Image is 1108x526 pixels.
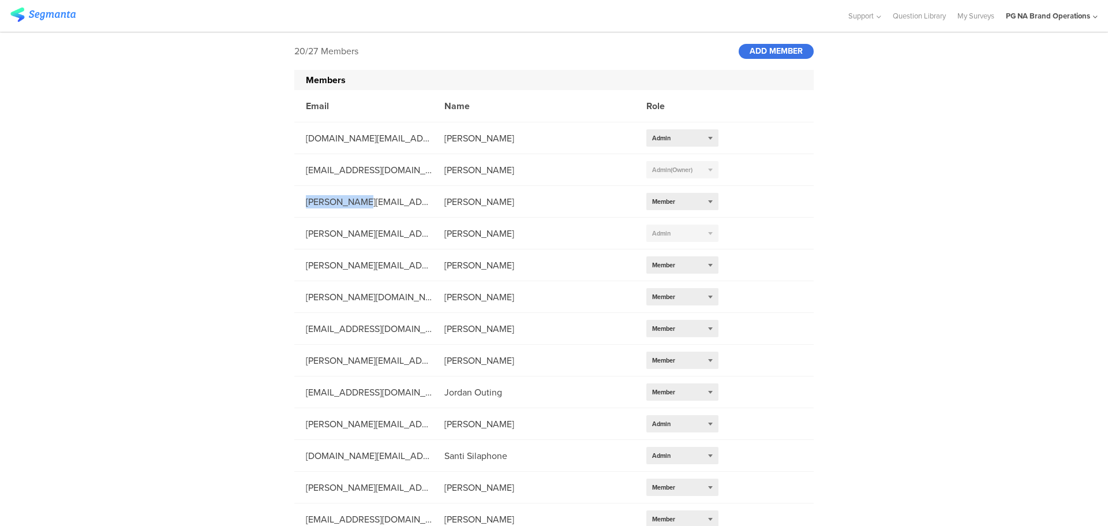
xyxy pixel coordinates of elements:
[294,132,433,145] div: [DOMAIN_NAME][EMAIL_ADDRESS][DOMAIN_NAME]
[739,44,814,59] div: ADD MEMBER
[433,354,635,367] div: [PERSON_NAME]
[652,387,675,397] span: Member
[433,322,635,335] div: [PERSON_NAME]
[294,449,433,462] div: [DOMAIN_NAME][EMAIL_ADDRESS][DOMAIN_NAME]
[433,386,635,399] div: Jordan Outing
[652,260,675,270] span: Member
[433,99,635,113] div: Name
[294,44,358,58] div: 20/27 Members
[294,163,433,177] div: [EMAIL_ADDRESS][DOMAIN_NAME]
[433,513,635,526] div: [PERSON_NAME]
[433,290,635,304] div: [PERSON_NAME]
[433,449,635,462] div: Santi Silaphone
[433,195,635,208] div: [PERSON_NAME]
[652,451,671,460] span: Admin
[433,132,635,145] div: [PERSON_NAME]
[294,513,433,526] div: [EMAIL_ADDRESS][DOMAIN_NAME]
[294,386,433,399] div: [EMAIL_ADDRESS][DOMAIN_NAME]
[1006,10,1090,21] div: PG NA Brand Operations
[294,290,433,304] div: [PERSON_NAME][DOMAIN_NAME][EMAIL_ADDRESS][DOMAIN_NAME]
[294,227,433,240] div: [PERSON_NAME][EMAIL_ADDRESS][DOMAIN_NAME]
[433,227,635,240] div: [PERSON_NAME]
[433,481,635,494] div: [PERSON_NAME]
[294,99,433,113] div: Email
[294,481,433,494] div: [PERSON_NAME][EMAIL_ADDRESS][DOMAIN_NAME]
[433,163,635,177] div: [PERSON_NAME]
[294,259,433,272] div: [PERSON_NAME][EMAIL_ADDRESS][DOMAIN_NAME]
[294,322,433,335] div: [EMAIL_ADDRESS][DOMAIN_NAME]
[652,133,671,143] span: Admin
[652,229,671,238] span: Admin
[652,356,675,365] span: Member
[294,417,433,431] div: [PERSON_NAME][EMAIL_ADDRESS][DOMAIN_NAME]
[652,292,675,301] span: Member
[433,259,635,272] div: [PERSON_NAME]
[294,195,433,208] div: [PERSON_NAME][EMAIL_ADDRESS][DOMAIN_NAME]
[635,99,739,113] div: Role
[433,417,635,431] div: [PERSON_NAME]
[10,8,76,22] img: segmanta logo
[652,324,675,333] span: Member
[671,165,692,174] span: (Owner)
[294,70,814,90] div: Members
[652,419,671,428] span: Admin
[294,354,433,367] div: [PERSON_NAME][EMAIL_ADDRESS][DOMAIN_NAME]
[652,165,692,174] span: Admin
[652,483,675,492] span: Member
[652,197,675,206] span: Member
[848,10,874,21] span: Support
[652,514,675,524] span: Member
